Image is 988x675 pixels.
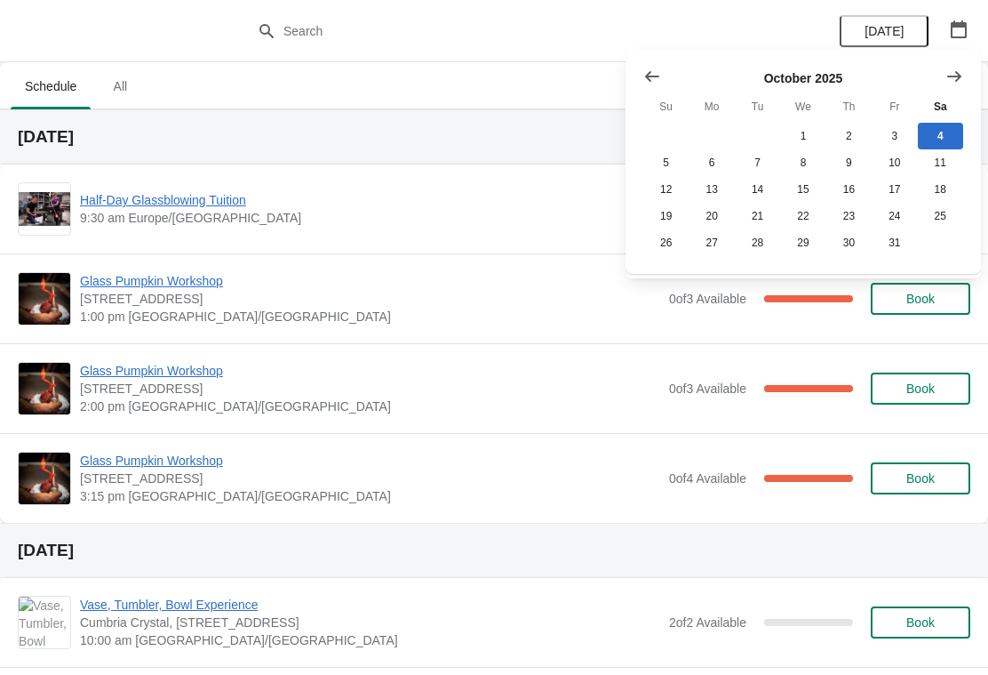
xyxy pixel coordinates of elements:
[826,149,872,176] button: Thursday October 9 2025
[80,487,660,505] span: 3:15 pm [GEOGRAPHIC_DATA]/[GEOGRAPHIC_DATA]
[80,614,660,631] span: Cumbria Crystal, [STREET_ADDRESS]
[906,292,935,306] span: Book
[864,24,904,38] span: [DATE]
[689,203,734,229] button: Monday October 20 2025
[780,123,825,149] button: Wednesday October 1 2025
[643,203,689,229] button: Sunday October 19 2025
[98,70,142,102] span: All
[19,273,70,325] img: Glass Pumpkin Workshop | Cumbria Crystal, Canal Street, Ulverston LA12 7LB, UK | 1:00 pm Europe/L...
[669,292,746,306] span: 0 of 3 Available
[283,15,741,47] input: Search
[780,91,825,123] th: Wednesday
[938,60,970,92] button: Show next month, November 2025
[643,229,689,256] button: Sunday October 26 2025
[19,363,70,414] img: Glass Pumpkin Workshop | Cumbria Crystal, Canal Street, Ulverston LA12 7LB, UK | 2:00 pm Europe/L...
[871,373,970,405] button: Book
[80,631,660,649] span: 10:00 am [GEOGRAPHIC_DATA]/[GEOGRAPHIC_DATA]
[735,149,780,176] button: Tuesday October 7 2025
[780,229,825,256] button: Wednesday October 29 2025
[80,470,660,487] span: [STREET_ADDRESS]
[80,452,660,470] span: Glass Pumpkin Workshop
[780,203,825,229] button: Wednesday October 22 2025
[872,123,917,149] button: Friday October 3 2025
[689,149,734,176] button: Monday October 6 2025
[918,203,963,229] button: Saturday October 25 2025
[872,203,917,229] button: Friday October 24 2025
[80,209,660,227] span: 9:30 am Europe/[GEOGRAPHIC_DATA]
[872,149,917,176] button: Friday October 10 2025
[669,382,746,396] span: 0 of 3 Available
[643,176,689,203] button: Sunday October 12 2025
[872,229,917,256] button: Friday October 31 2025
[80,191,660,209] span: Half-Day Glassblowing Tuition
[871,607,970,639] button: Book
[80,308,660,325] span: 1:00 pm [GEOGRAPHIC_DATA]/[GEOGRAPHIC_DATA]
[19,453,70,504] img: Glass Pumpkin Workshop | Cumbria Crystal, Canal Street, Ulverston LA12 7LB, UK | 3:15 pm Europe/L...
[735,229,780,256] button: Tuesday October 28 2025
[780,149,825,176] button: Wednesday October 8 2025
[826,91,872,123] th: Thursday
[636,60,668,92] button: Show previous month, September 2025
[80,398,660,415] span: 2:00 pm [GEOGRAPHIC_DATA]/[GEOGRAPHIC_DATA]
[80,596,660,614] span: Vase, Tumbler, Bowl Experience
[826,123,872,149] button: Thursday October 2 2025
[872,91,917,123] th: Friday
[918,176,963,203] button: Saturday October 18 2025
[918,91,963,123] th: Saturday
[80,272,660,290] span: Glass Pumpkin Workshop
[918,149,963,176] button: Saturday October 11 2025
[735,176,780,203] button: Tuesday October 14 2025
[871,462,970,494] button: Book
[872,176,917,203] button: Friday October 17 2025
[643,91,689,123] th: Sunday
[735,203,780,229] button: Tuesday October 21 2025
[80,380,660,398] span: [STREET_ADDRESS]
[689,229,734,256] button: Monday October 27 2025
[906,615,935,630] span: Book
[18,128,970,146] h2: [DATE]
[826,229,872,256] button: Thursday October 30 2025
[18,542,970,559] h2: [DATE]
[840,15,928,47] button: [DATE]
[669,471,746,486] span: 0 of 4 Available
[871,283,970,315] button: Book
[19,597,70,648] img: Vase, Tumbler, Bowl Experience | Cumbria Crystal, Unit 4 Canal Street, Ulverston LA12 7LB, UK | 1...
[669,615,746,630] span: 2 of 2 Available
[19,192,70,227] img: Half-Day Glassblowing Tuition | | 9:30 am Europe/London
[11,70,91,102] span: Schedule
[689,91,734,123] th: Monday
[826,203,872,229] button: Thursday October 23 2025
[780,176,825,203] button: Wednesday October 15 2025
[906,471,935,486] span: Book
[80,290,660,308] span: [STREET_ADDRESS]
[735,91,780,123] th: Tuesday
[918,123,963,149] button: Today Saturday October 4 2025
[643,149,689,176] button: Sunday October 5 2025
[689,176,734,203] button: Monday October 13 2025
[826,176,872,203] button: Thursday October 16 2025
[80,362,660,380] span: Glass Pumpkin Workshop
[906,382,935,396] span: Book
